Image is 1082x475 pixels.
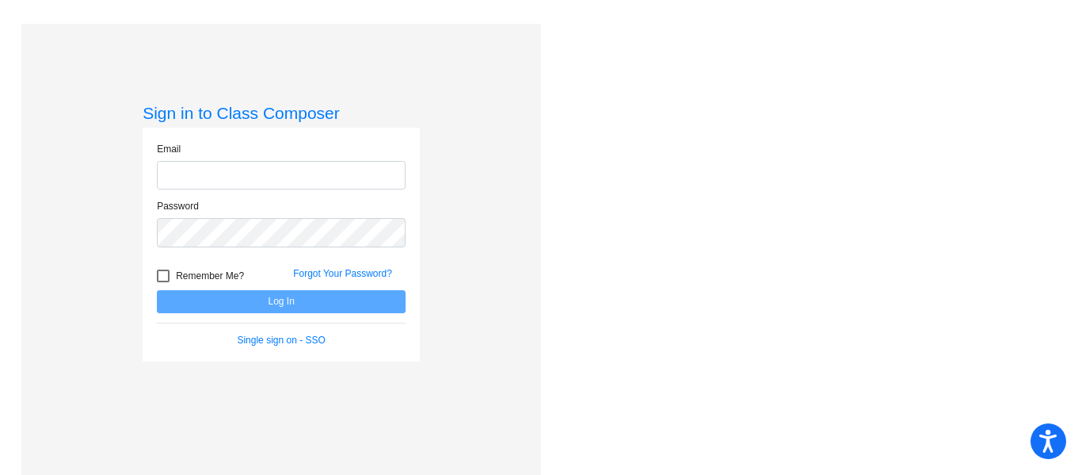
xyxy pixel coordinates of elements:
span: Remember Me? [176,266,244,285]
button: Log In [157,290,406,313]
h3: Sign in to Class Composer [143,103,420,123]
a: Forgot Your Password? [293,268,392,279]
label: Password [157,199,199,213]
label: Email [157,142,181,156]
a: Single sign on - SSO [237,335,325,346]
